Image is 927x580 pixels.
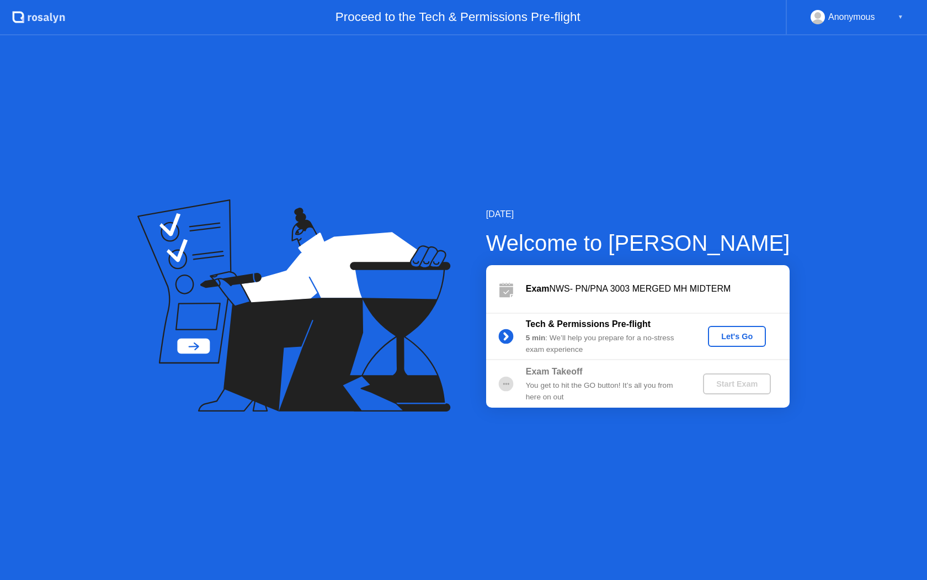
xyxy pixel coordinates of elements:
[486,208,790,221] div: [DATE]
[898,10,903,24] div: ▼
[712,332,761,341] div: Let's Go
[526,367,583,376] b: Exam Takeoff
[526,319,651,329] b: Tech & Permissions Pre-flight
[526,380,685,403] div: You get to hit the GO button! It’s all you from here on out
[526,284,550,293] b: Exam
[707,379,766,388] div: Start Exam
[526,282,790,296] div: NWS- PN/PNA 3003 MERGED MH MIDTERM
[708,326,766,347] button: Let's Go
[828,10,875,24] div: Anonymous
[526,334,546,342] b: 5 min
[526,333,685,355] div: : We’ll help you prepare for a no-stress exam experience
[486,226,790,260] div: Welcome to [PERSON_NAME]
[703,373,771,394] button: Start Exam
